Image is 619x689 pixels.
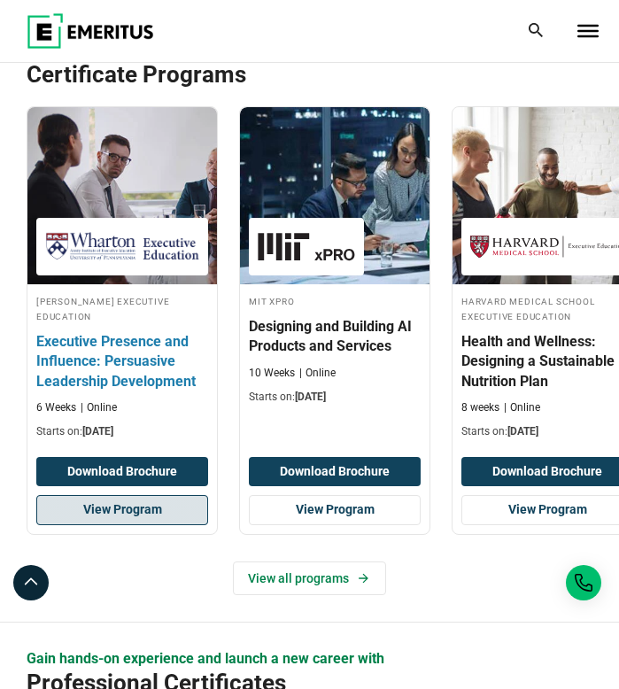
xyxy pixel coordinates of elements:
h2: Certificate Programs [27,60,592,89]
span: [DATE] [507,425,538,437]
span: [DATE] [82,425,113,437]
a: View Program [36,495,208,525]
span: [DATE] [295,391,326,403]
button: Download Brochure [36,457,208,487]
a: AI and Machine Learning Course by MIT xPRO - October 9, 2025 MIT xPRO MIT xPRO Designing and Buil... [240,107,429,413]
h4: [PERSON_NAME] Executive Education [36,293,208,323]
p: Online [299,366,336,381]
h4: MIT xPRO [249,293,421,308]
p: 6 Weeks [36,400,76,415]
a: View all programs [233,561,386,595]
img: Wharton Executive Education [45,227,199,267]
button: Download Brochure [249,457,421,487]
a: View Program [249,495,421,525]
p: Online [504,400,540,415]
p: 8 weeks [461,400,499,415]
img: Executive Presence and Influence: Persuasive Leadership Development | Online Leadership Course [18,98,226,293]
a: Leadership Course by Wharton Executive Education - October 22, 2025 Wharton Executive Education [... [27,107,217,447]
p: Starts on: [249,390,421,405]
img: MIT xPRO [258,227,355,267]
p: Starts on: [36,424,208,439]
h3: Executive Presence and Influence: Persuasive Leadership Development [36,332,208,391]
p: Online [81,400,117,415]
img: Designing and Building AI Products and Services | Online AI and Machine Learning Course [240,107,429,284]
p: Gain hands-on experience and launch a new career with [27,649,592,669]
h3: Designing and Building AI Products and Services [249,317,421,357]
p: 10 Weeks [249,366,295,381]
button: Toggle Menu [577,25,599,37]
